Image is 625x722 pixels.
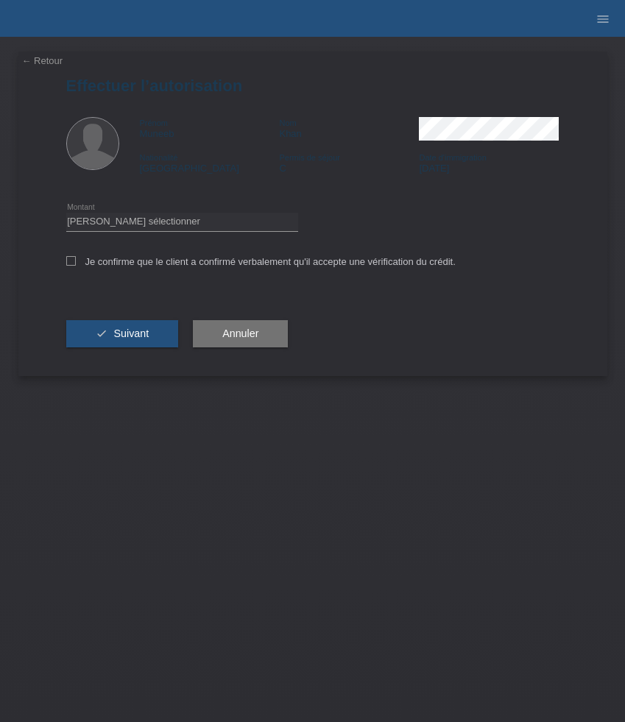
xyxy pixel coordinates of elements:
[193,320,288,348] button: Annuler
[419,152,559,174] div: [DATE]
[140,118,169,127] span: Prénom
[279,117,419,139] div: Khan
[140,153,178,162] span: Nationalité
[279,118,296,127] span: Nom
[419,153,486,162] span: Date d'immigration
[279,152,419,174] div: C
[140,117,280,139] div: Muneeb
[279,153,340,162] span: Permis de séjour
[113,328,149,339] span: Suivant
[596,12,610,26] i: menu
[66,77,559,95] h1: Effectuer l’autorisation
[66,256,456,267] label: Je confirme que le client a confirmé verbalement qu'il accepte une vérification du crédit.
[222,328,258,339] span: Annuler
[96,328,107,339] i: check
[66,320,179,348] button: check Suivant
[588,14,618,23] a: menu
[140,152,280,174] div: [GEOGRAPHIC_DATA]
[22,55,63,66] a: ← Retour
